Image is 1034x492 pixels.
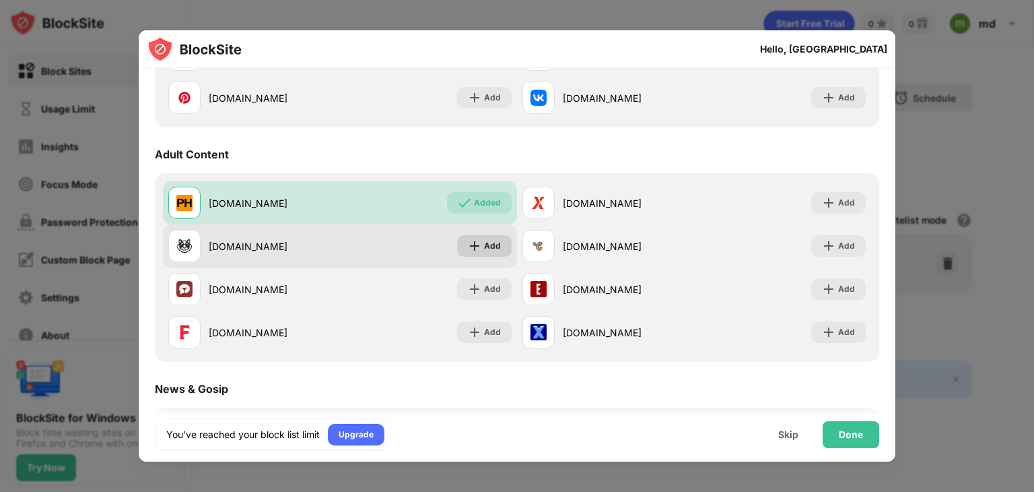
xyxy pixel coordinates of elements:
[760,44,887,55] div: Hello, [GEOGRAPHIC_DATA]
[530,281,547,297] img: favicons
[563,91,694,105] div: [DOMAIN_NAME]
[563,196,694,210] div: [DOMAIN_NAME]
[176,90,193,106] img: favicons
[209,239,340,253] div: [DOMAIN_NAME]
[147,36,242,63] img: logo-blocksite.svg
[484,282,501,296] div: Add
[484,91,501,104] div: Add
[176,281,193,297] img: favicons
[209,91,340,105] div: [DOMAIN_NAME]
[209,196,340,210] div: [DOMAIN_NAME]
[838,239,855,253] div: Add
[155,148,229,161] div: Adult Content
[339,428,374,441] div: Upgrade
[563,282,694,297] div: [DOMAIN_NAME]
[484,239,501,253] div: Add
[530,195,547,211] img: favicons
[530,90,547,106] img: favicons
[838,326,855,339] div: Add
[778,429,798,440] div: Skip
[176,238,193,254] img: favicons
[563,239,694,253] div: [DOMAIN_NAME]
[530,324,547,340] img: favicons
[838,91,855,104] div: Add
[474,196,501,210] div: Added
[176,195,193,211] img: favicons
[155,382,228,396] div: News & Gosip
[176,324,193,340] img: favicons
[839,429,863,440] div: Done
[838,282,855,296] div: Add
[166,428,320,441] div: You’ve reached your block list limit
[484,326,501,339] div: Add
[209,326,340,340] div: [DOMAIN_NAME]
[209,282,340,297] div: [DOMAIN_NAME]
[838,196,855,210] div: Add
[563,326,694,340] div: [DOMAIN_NAME]
[530,238,547,254] img: favicons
